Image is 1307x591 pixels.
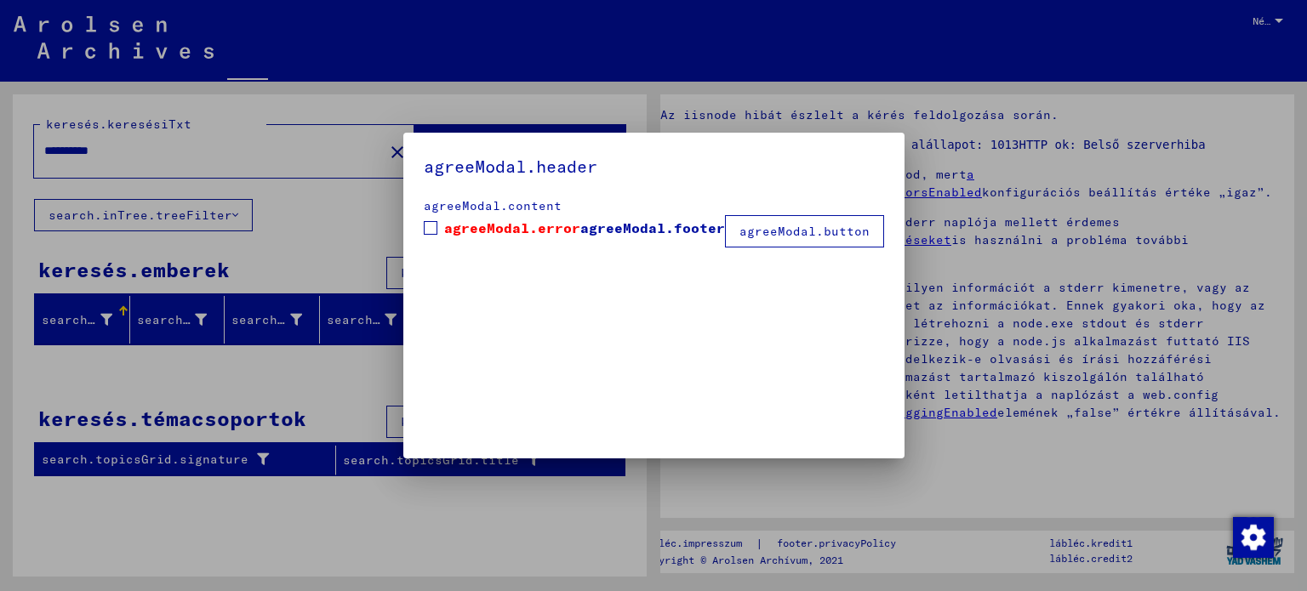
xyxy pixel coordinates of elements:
[1232,516,1273,557] div: Hozzájárulás módosítása
[739,224,870,239] font: agreeModal.button
[424,156,597,177] font: agreeModal.header
[424,198,562,213] font: agreeModal.content
[444,219,580,236] font: agreeModal.error
[725,215,884,247] button: agreeModal.button
[580,219,725,236] font: agreeModal.footer
[1233,517,1274,558] img: Hozzájárulás módosítása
